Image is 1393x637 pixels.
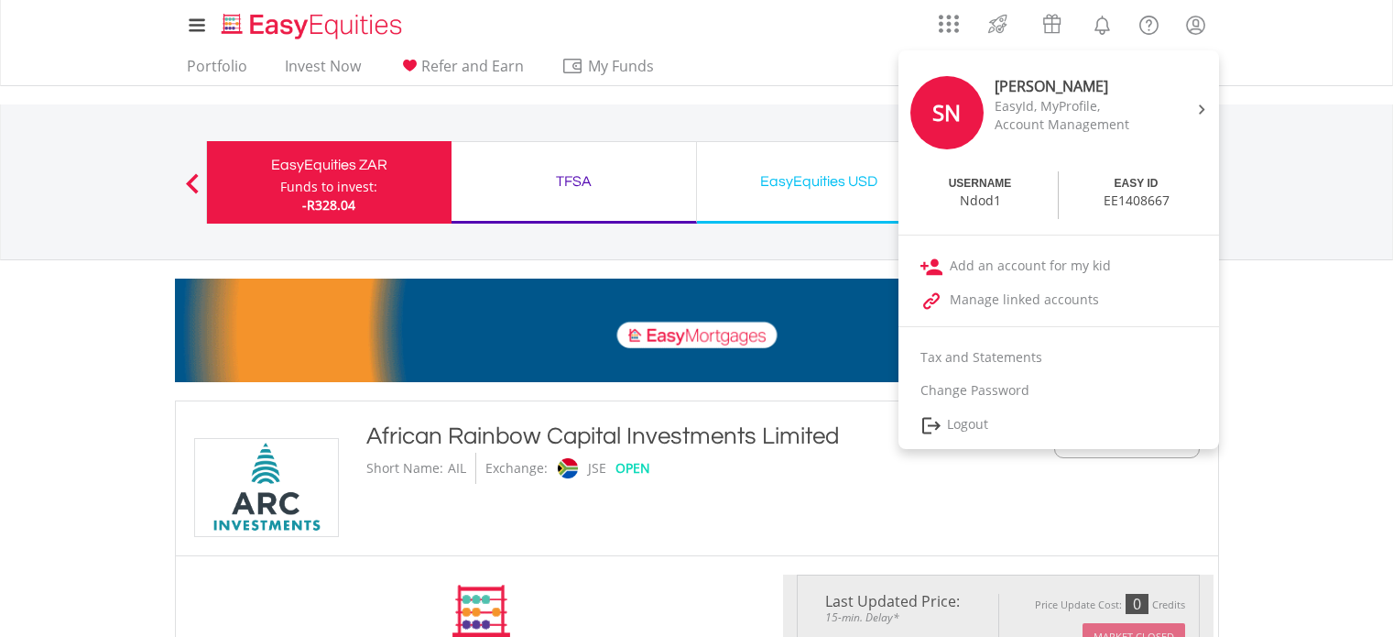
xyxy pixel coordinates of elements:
div: Funds to invest: [280,178,377,196]
img: jse.png [557,458,577,478]
div: Ndod1 [960,192,1001,210]
div: African Rainbow Capital Investments Limited [366,420,941,453]
div: JSE [588,453,606,484]
img: thrive-v2.svg [983,9,1013,38]
a: Notifications [1079,5,1126,41]
a: AppsGrid [927,5,971,34]
div: AIL [448,453,466,484]
span: My Funds [561,54,681,78]
a: My Profile [1172,5,1219,45]
div: Short Name: [366,453,443,484]
div: EASY ID [1115,176,1159,192]
div: [PERSON_NAME] [995,76,1148,97]
img: grid-menu-icon.svg [939,14,959,34]
div: Account Management [995,115,1148,134]
a: Portfolio [180,57,255,85]
div: EE1408667 [1104,192,1170,210]
img: vouchers-v2.svg [1037,9,1067,38]
div: TFSA [463,169,685,194]
img: EasyMortage Promotion Banner [175,279,1219,382]
div: Exchange: [485,453,548,484]
div: EasyEquities USD [708,169,930,194]
div: SN [910,76,984,149]
img: EasyEquities_Logo.png [218,11,409,41]
div: OPEN [615,453,650,484]
a: Home page [214,5,409,41]
span: -R328.04 [302,196,355,214]
a: FAQ's and Support [1126,5,1172,41]
div: USERNAME [949,176,1012,192]
span: Refer and Earn [421,56,524,76]
a: Change Password [898,374,1219,407]
a: Vouchers [1025,5,1079,38]
div: EasyEquities ZAR [218,152,441,178]
a: Manage linked accounts [898,283,1219,317]
a: Add an account for my kid [898,249,1219,283]
div: EasyId, MyProfile, [995,97,1148,115]
a: Logout [898,407,1219,445]
img: EQU.ZA.AIL.png [198,439,335,536]
a: Invest Now [278,57,368,85]
a: Refer and Earn [391,57,531,85]
a: SN [PERSON_NAME] EasyId, MyProfile, Account Management USERNAME Ndod1 EASY ID EE1408667 [898,55,1219,225]
a: Tax and Statements [898,341,1219,374]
